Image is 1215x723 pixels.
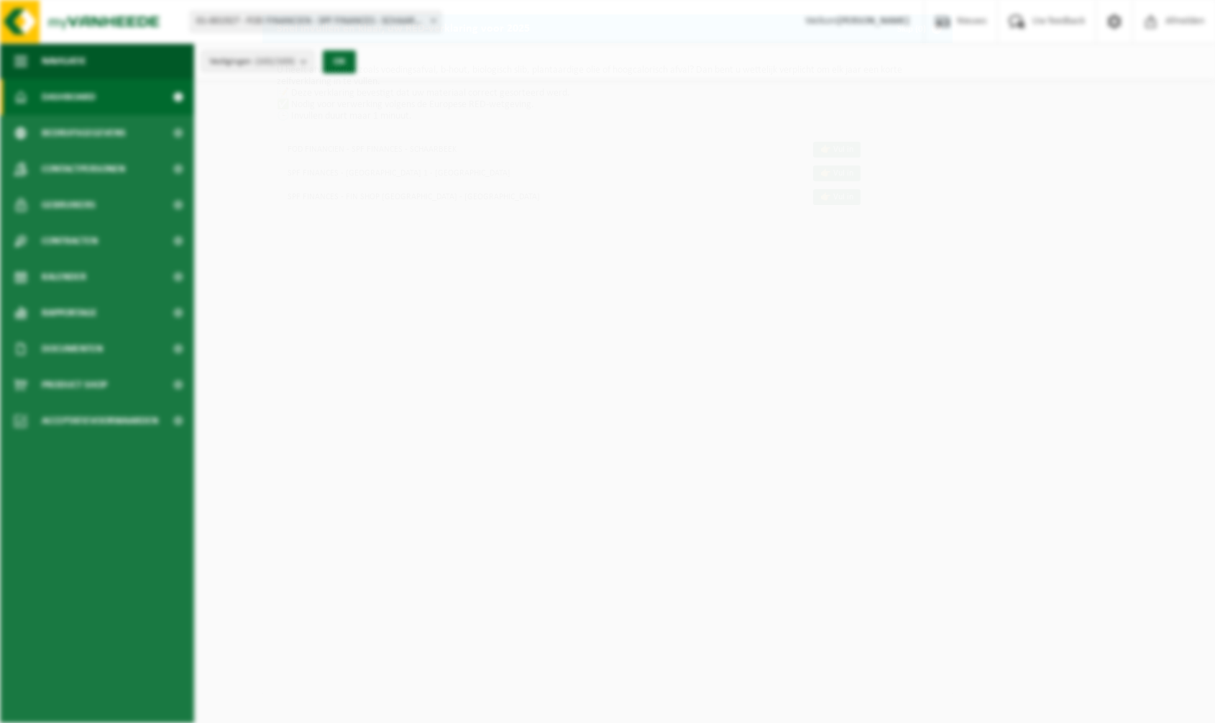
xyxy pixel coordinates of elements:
[262,14,544,42] h2: Snel invullen en klaar, uw RED-verklaring voor 2025
[277,65,938,122] p: U heeft afvalstoffen zoals voedingsafval, b-hout, biologisch slib, plantaardige olie of hoogcalor...
[277,137,801,160] td: FOD FINANCIEN - SPF FINANCES - SCHAARBEEK
[813,142,861,158] a: 👉 Vul in
[813,189,861,205] a: 👉 Vul in
[813,165,861,181] a: 👉 Vul in
[277,160,801,184] td: SPF FINANCES - [GEOGRAPHIC_DATA] 1 - [GEOGRAPHIC_DATA]
[886,14,951,43] button: Skip (0)
[277,184,801,208] td: SPF FINANCES - FIN SHOP [GEOGRAPHIC_DATA] - [GEOGRAPHIC_DATA]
